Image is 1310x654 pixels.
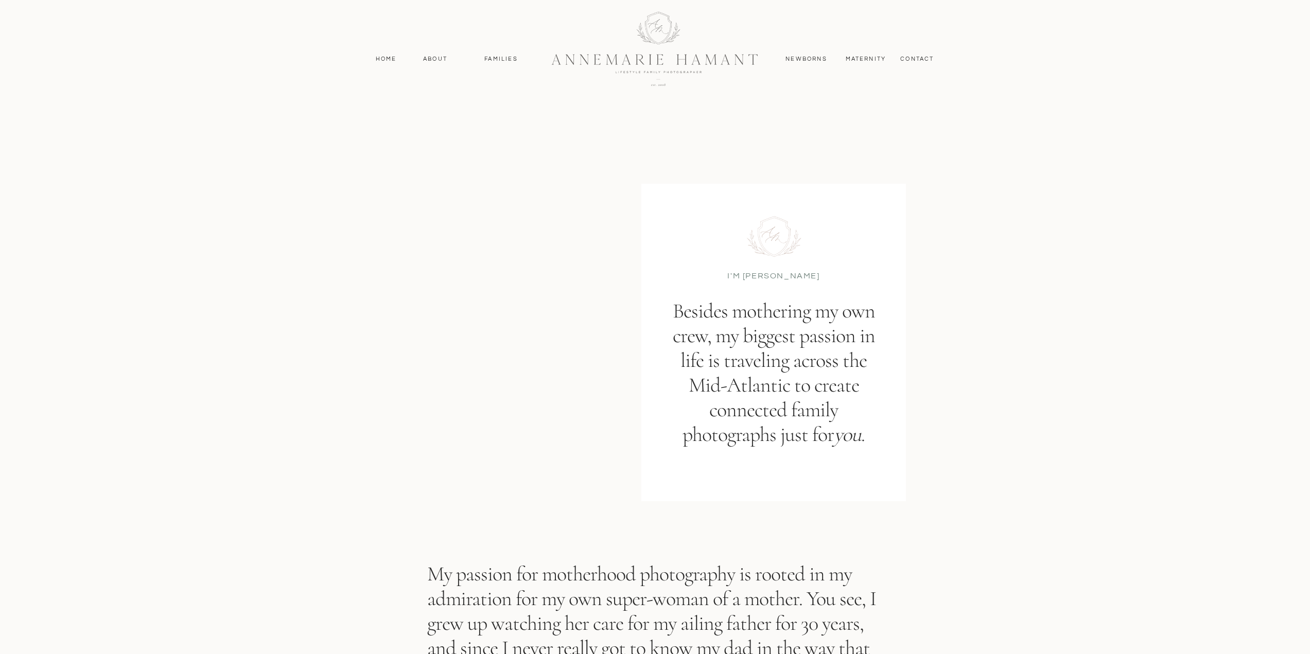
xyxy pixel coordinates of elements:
[672,298,876,501] h1: Besides mothering my own crew, my biggest passion in life is traveling across the Mid-Atlantic to...
[895,55,940,64] a: contact
[478,55,525,64] a: Families
[371,55,401,64] a: Home
[846,55,885,64] a: MAternity
[421,55,450,64] a: About
[782,55,831,64] a: Newborns
[834,422,861,447] i: you
[727,270,820,280] p: I'M [PERSON_NAME]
